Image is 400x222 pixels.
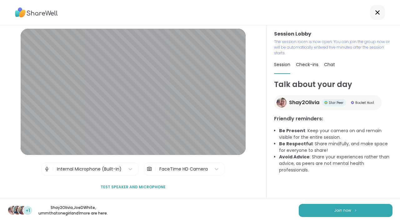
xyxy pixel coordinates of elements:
p: The session room is now open. You can join the group now or will be automatically entered five mi... [274,39,392,56]
li: : Share mindfully, and make space for everyone to share! [279,141,392,154]
span: Shay2Olivia [289,99,319,106]
span: | [52,163,54,175]
button: Join now [299,204,392,217]
li: : Share your experiences rather than advice, as peers are not mental health professionals. [279,154,392,173]
h3: Friendly reminders: [274,115,392,123]
img: Microphone [44,163,50,175]
div: FaceTime HD Camera [159,166,208,172]
img: JoeDWhite [13,206,22,215]
button: Test speaker and microphone [98,181,168,194]
span: Chat [324,61,335,68]
a: Shay2OliviaShay2OliviaStar PeerStar PeerRocket HostRocket Host [274,95,382,110]
h1: Talk about your day [274,79,392,90]
img: ummthatonegirl [18,206,27,215]
img: Camera [147,163,152,175]
span: Check-ins [296,61,318,68]
b: Avoid Advice [279,154,310,160]
span: Rocket Host [355,100,374,105]
b: Be Present [279,128,305,134]
img: ShareWell Logo [15,5,58,20]
h3: Session Lobby [274,30,392,38]
span: Join now [334,208,351,213]
img: Rocket Host [351,101,354,104]
b: Be Respectful [279,141,312,147]
img: Star Peer [324,101,327,104]
span: Test speaker and microphone [101,184,166,190]
span: +1 [26,207,30,214]
li: : Keep your camera on and remain visible for the entire session. [279,128,392,141]
img: Shay2Olivia [8,206,17,215]
p: Shay2Olivia , JoeDWhite , ummthatonegirl and 1 more are here. [38,205,108,216]
span: Session [274,61,290,68]
span: Star Peer [329,100,343,105]
div: Internal Microphone (Built-in) [57,166,122,172]
span: | [155,163,156,175]
img: ShareWell Logomark [354,209,357,212]
img: Shay2Olivia [277,98,287,108]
